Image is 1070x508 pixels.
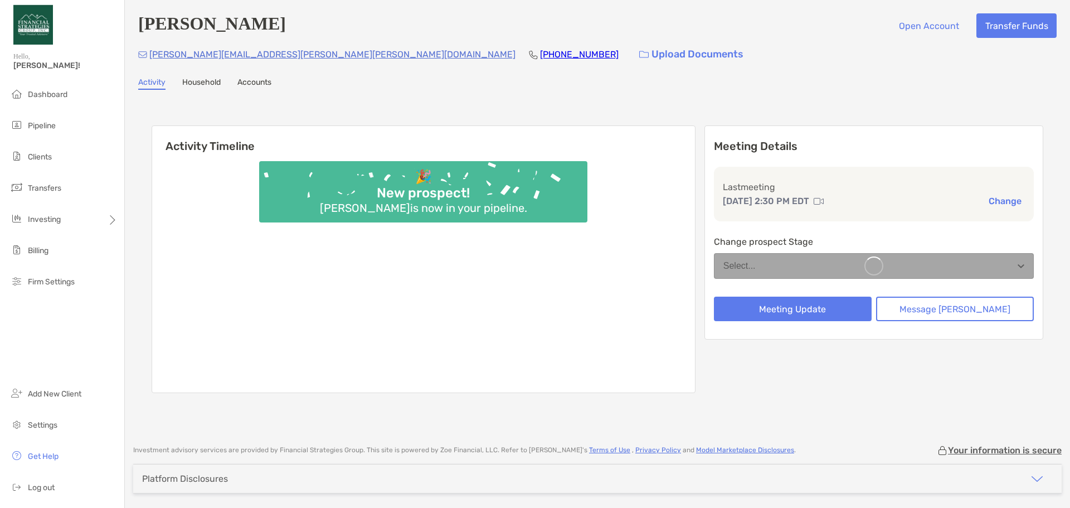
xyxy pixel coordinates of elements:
[10,418,23,431] img: settings icon
[814,197,824,206] img: communication type
[28,452,59,461] span: Get Help
[28,215,61,224] span: Investing
[28,389,81,399] span: Add New Client
[529,50,538,59] img: Phone Icon
[639,51,649,59] img: button icon
[138,13,286,38] h4: [PERSON_NAME]
[138,51,147,58] img: Email Icon
[28,183,61,193] span: Transfers
[632,42,751,66] a: Upload Documents
[28,277,75,287] span: Firm Settings
[985,195,1025,207] button: Change
[10,243,23,257] img: billing icon
[723,180,1025,194] p: Last meeting
[714,139,1034,153] p: Meeting Details
[411,169,436,185] div: 🎉
[948,445,1062,456] p: Your information is secure
[10,386,23,400] img: add_new_client icon
[635,446,681,454] a: Privacy Policy
[714,297,872,321] button: Meeting Update
[13,61,118,70] span: [PERSON_NAME]!
[540,49,619,60] a: [PHONE_NUMBER]
[1030,472,1044,486] img: icon arrow
[10,212,23,225] img: investing icon
[28,483,55,492] span: Log out
[372,185,474,201] div: New prospect!
[714,235,1034,249] p: Change prospect Stage
[237,78,271,90] a: Accounts
[28,420,57,430] span: Settings
[315,201,532,215] div: [PERSON_NAME] is now in your pipeline.
[723,194,809,208] p: [DATE] 2:30 PM EDT
[10,87,23,100] img: dashboard icon
[696,446,794,454] a: Model Marketplace Disclosures
[10,118,23,132] img: pipeline icon
[10,181,23,194] img: transfers icon
[149,47,515,61] p: [PERSON_NAME][EMAIL_ADDRESS][PERSON_NAME][PERSON_NAME][DOMAIN_NAME]
[976,13,1057,38] button: Transfer Funds
[890,13,967,38] button: Open Account
[589,446,630,454] a: Terms of Use
[10,274,23,288] img: firm-settings icon
[152,126,695,153] h6: Activity Timeline
[28,246,48,255] span: Billing
[876,297,1034,321] button: Message [PERSON_NAME]
[138,78,166,90] a: Activity
[10,149,23,163] img: clients icon
[28,152,52,162] span: Clients
[10,449,23,462] img: get-help icon
[28,90,67,99] span: Dashboard
[133,446,796,454] p: Investment advisory services are provided by Financial Strategies Group . This site is powered by...
[13,4,53,45] img: Zoe Logo
[142,473,228,484] div: Platform Disclosures
[182,78,221,90] a: Household
[10,480,23,494] img: logout icon
[28,121,56,130] span: Pipeline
